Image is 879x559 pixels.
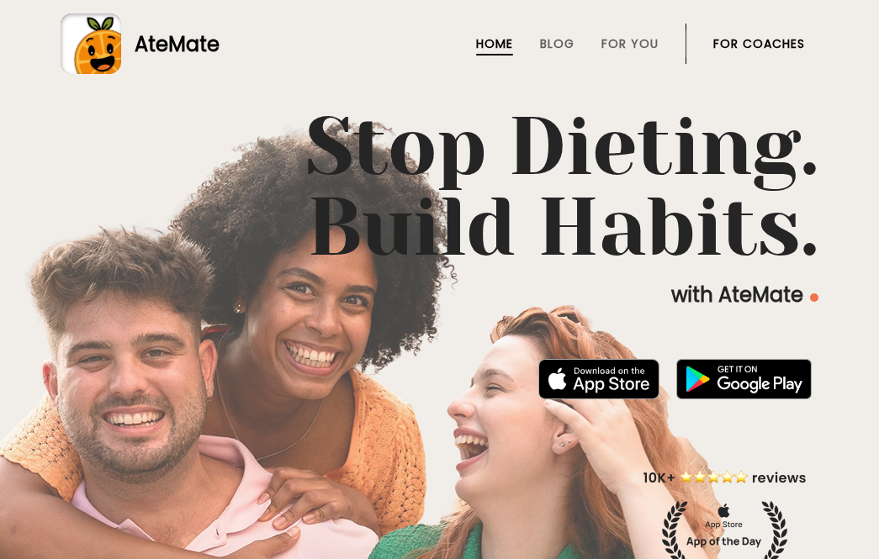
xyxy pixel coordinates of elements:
[713,37,805,50] a: For Coaches
[121,29,220,59] div: AteMate
[476,37,513,50] a: Home
[61,282,818,309] p: with AteMate
[61,107,818,268] h1: Stop Dieting. Build Habits.
[540,37,575,50] a: Blog
[538,359,659,399] img: badge-download-apple.svg
[601,37,659,50] a: For You
[61,13,818,74] a: AteMate
[676,359,812,399] img: badge-download-google.png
